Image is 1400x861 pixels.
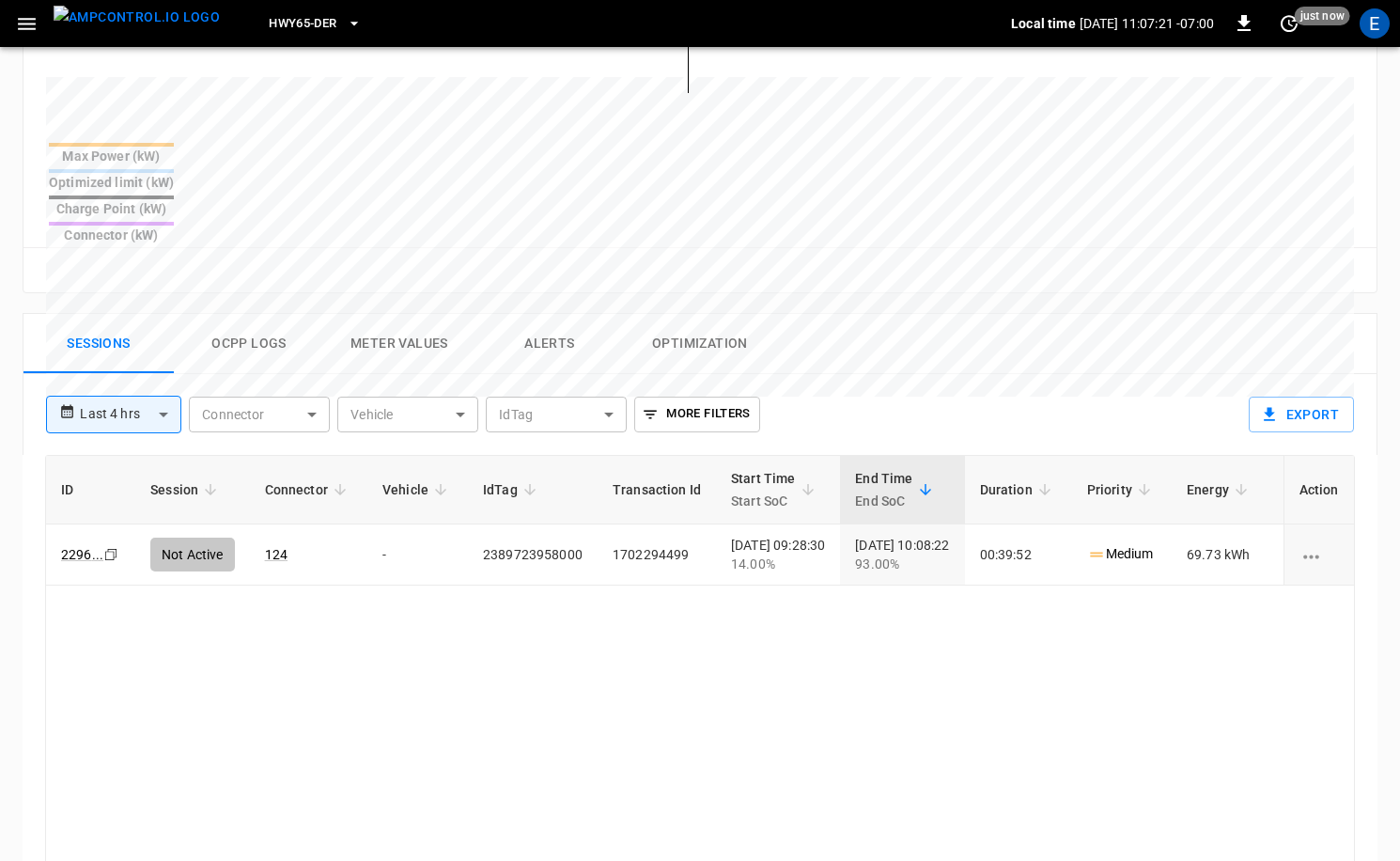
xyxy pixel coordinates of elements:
button: HWY65-DER [261,6,368,42]
p: Local time [1011,14,1076,33]
div: charging session options [1299,545,1339,564]
span: End TimeEnd SoC [855,467,937,512]
button: Meter Values [324,314,474,374]
p: [DATE] 11:07:21 -07:00 [1080,14,1214,33]
div: End Time [855,467,912,512]
button: set refresh interval [1274,8,1304,39]
div: Start Time [731,467,796,512]
span: IdTag [483,478,542,501]
th: ID [46,456,135,524]
div: Last 4 hrs [80,397,181,432]
span: just now [1295,7,1350,25]
p: End SoC [855,490,912,512]
img: ampcontrol.io logo [54,6,220,29]
span: Energy [1187,478,1253,501]
button: Ocpp logs [174,314,324,374]
p: Start SoC [731,490,796,512]
span: HWY65-DER [269,13,336,35]
span: Vehicle [382,478,453,501]
div: profile-icon [1360,8,1390,39]
button: Sessions [23,314,174,374]
span: Start TimeStart SoC [731,467,820,512]
button: Optimization [625,314,775,374]
th: Transaction Id [598,456,716,524]
button: Alerts [474,314,625,374]
button: Export [1249,397,1354,432]
span: Priority [1087,478,1157,501]
span: Connector [265,478,352,501]
span: Duration [980,478,1057,501]
th: Action [1283,456,1354,524]
button: More Filters [634,397,759,432]
span: Session [150,478,223,501]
